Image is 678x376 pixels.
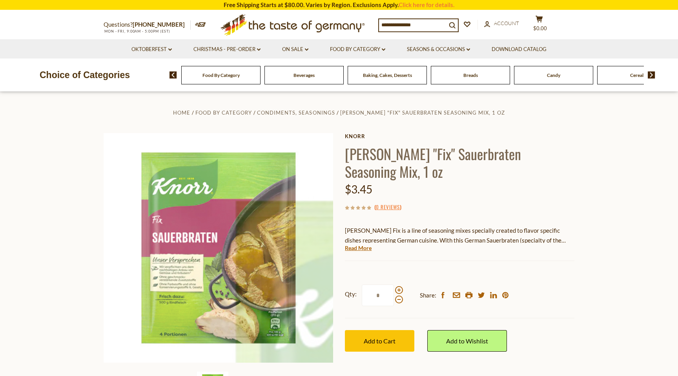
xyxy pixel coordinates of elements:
[345,226,574,245] p: [PERSON_NAME] Fix is a line of seasoning mixes specially created to flavor specific dishes repres...
[131,45,172,54] a: Oktoberfest
[533,25,547,31] span: $0.00
[492,45,547,54] a: Download Catalog
[202,72,240,78] a: Food By Category
[420,290,436,300] span: Share:
[345,330,414,352] button: Add to Cart
[340,110,505,116] a: [PERSON_NAME] "Fix" Sauerbraten Seasoning Mix, 1 oz
[376,203,400,212] a: 0 Reviews
[648,71,655,78] img: next arrow
[407,45,470,54] a: Seasons & Occasions
[363,72,412,78] a: Baking, Cakes, Desserts
[133,21,185,28] a: [PHONE_NUMBER]
[547,72,560,78] a: Candy
[345,183,372,196] span: $3.45
[195,110,252,116] a: Food By Category
[173,110,190,116] a: Home
[364,337,395,345] span: Add to Cart
[345,244,372,252] a: Read More
[362,285,394,306] input: Qty:
[399,1,454,8] a: Click here for details.
[527,15,551,35] button: $0.00
[427,330,507,352] a: Add to Wishlist
[282,45,308,54] a: On Sale
[345,145,574,180] h1: [PERSON_NAME] "Fix" Sauerbraten Seasoning Mix, 1 oz
[293,72,315,78] a: Beverages
[345,289,357,299] strong: Qty:
[257,110,335,116] a: Condiments, Seasonings
[330,45,385,54] a: Food By Category
[463,72,478,78] a: Breads
[104,133,333,363] img: Knorr "Fix" Sauerbraten Seasoning Mix, 1 oz
[484,19,519,28] a: Account
[374,203,401,211] span: ( )
[104,20,191,30] p: Questions?
[630,72,643,78] a: Cereal
[169,71,177,78] img: previous arrow
[193,45,261,54] a: Christmas - PRE-ORDER
[345,133,574,139] a: Knorr
[104,29,170,33] span: MON - FRI, 9:00AM - 5:00PM (EST)
[494,20,519,26] span: Account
